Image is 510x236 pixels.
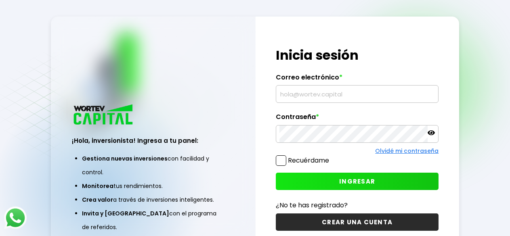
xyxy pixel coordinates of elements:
li: con facilidad y control. [82,152,225,179]
span: INGRESAR [339,177,375,186]
label: Recuérdame [288,156,329,165]
img: logos_whatsapp-icon.242b2217.svg [4,207,27,229]
span: Crea valor [82,196,113,204]
button: CREAR UNA CUENTA [276,213,439,231]
li: a través de inversiones inteligentes. [82,193,225,207]
li: tus rendimientos. [82,179,225,193]
label: Correo electrónico [276,73,439,86]
h1: Inicia sesión [276,46,439,65]
label: Contraseña [276,113,439,125]
p: ¿No te has registrado? [276,200,439,210]
span: Invita y [GEOGRAPHIC_DATA] [82,209,169,217]
span: Monitorea [82,182,113,190]
h3: ¡Hola, inversionista! Ingresa a tu panel: [72,136,235,145]
input: hola@wortev.capital [279,86,435,102]
button: INGRESAR [276,173,439,190]
a: Olvidé mi contraseña [375,147,439,155]
li: con el programa de referidos. [82,207,225,234]
a: ¿No te has registrado?CREAR UNA CUENTA [276,200,439,231]
img: logo_wortev_capital [72,103,136,127]
span: Gestiona nuevas inversiones [82,155,168,163]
